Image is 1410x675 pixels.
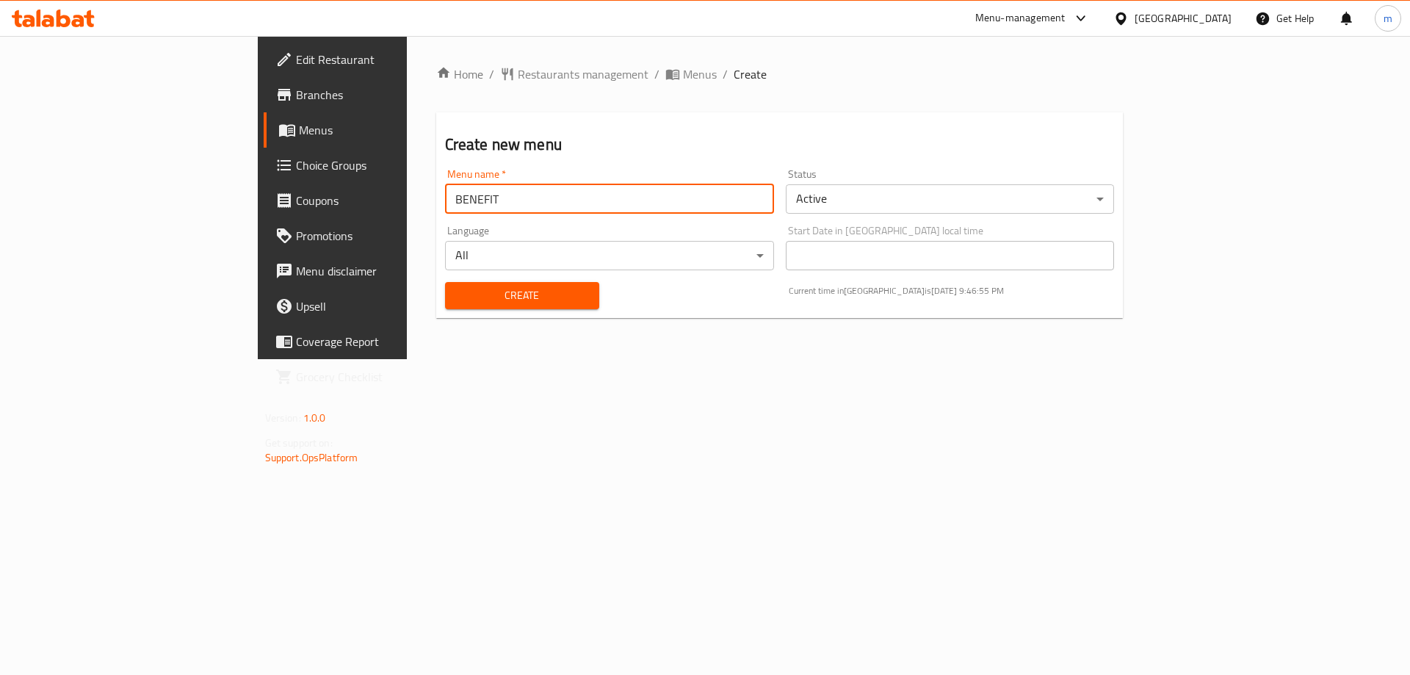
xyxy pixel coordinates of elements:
input: Please enter Menu name [445,184,774,214]
span: Create [457,286,587,305]
span: Get support on: [265,433,333,452]
a: Edit Restaurant [264,42,493,77]
a: Grocery Checklist [264,359,493,394]
span: Version: [265,408,301,427]
div: Active [786,184,1115,214]
span: Create [734,65,767,83]
span: Grocery Checklist [296,368,482,386]
nav: breadcrumb [436,65,1124,83]
a: Coverage Report [264,324,493,359]
a: Branches [264,77,493,112]
li: / [654,65,659,83]
a: Upsell [264,289,493,324]
a: Menu disclaimer [264,253,493,289]
span: Menus [683,65,717,83]
div: All [445,241,774,270]
a: Promotions [264,218,493,253]
span: 1.0.0 [303,408,326,427]
li: / [723,65,728,83]
button: Create [445,282,599,309]
a: Restaurants management [500,65,648,83]
div: [GEOGRAPHIC_DATA] [1135,10,1232,26]
a: Menus [264,112,493,148]
span: Coverage Report [296,333,482,350]
span: Restaurants management [518,65,648,83]
a: Choice Groups [264,148,493,183]
span: Menus [299,121,482,139]
h2: Create new menu [445,134,1115,156]
span: Promotions [296,227,482,245]
span: Coupons [296,192,482,209]
span: Choice Groups [296,156,482,174]
span: Branches [296,86,482,104]
span: m [1384,10,1392,26]
p: Current time in [GEOGRAPHIC_DATA] is [DATE] 9:46:55 PM [789,284,1115,297]
a: Menus [665,65,717,83]
span: Edit Restaurant [296,51,482,68]
a: Coupons [264,183,493,218]
span: Upsell [296,297,482,315]
span: Menu disclaimer [296,262,482,280]
a: Support.OpsPlatform [265,448,358,467]
div: Menu-management [975,10,1066,27]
